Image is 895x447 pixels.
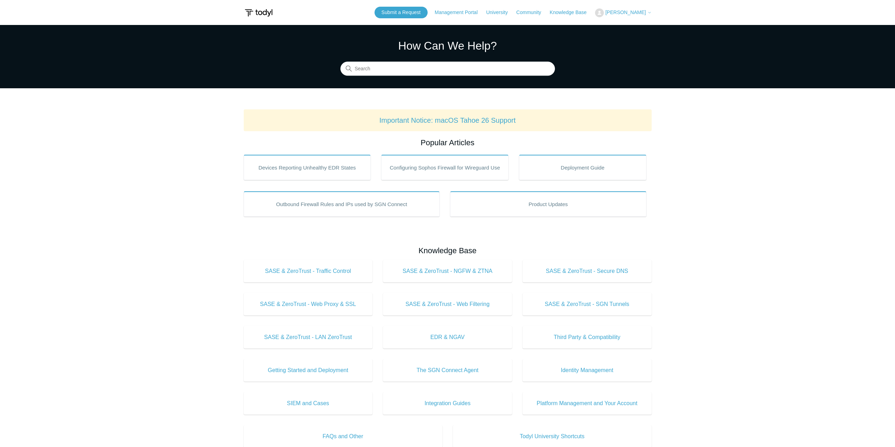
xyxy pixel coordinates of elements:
[244,155,371,180] a: Devices Reporting Unhealthy EDR States
[254,432,432,441] span: FAQs and Other
[254,267,362,275] span: SASE & ZeroTrust - Traffic Control
[450,191,646,217] a: Product Updates
[523,392,652,415] a: Platform Management and Your Account
[394,366,501,375] span: The SGN Connect Agent
[340,37,555,54] h1: How Can We Help?
[523,326,652,349] a: Third Party & Compatibility
[550,9,594,16] a: Knowledge Base
[394,333,501,341] span: EDR & NGAV
[383,359,512,382] a: The SGN Connect Agent
[486,9,514,16] a: University
[394,300,501,308] span: SASE & ZeroTrust - Web Filtering
[533,267,641,275] span: SASE & ZeroTrust - Secure DNS
[375,7,428,18] a: Submit a Request
[244,137,652,148] h2: Popular Articles
[605,9,646,15] span: [PERSON_NAME]
[383,260,512,282] a: SASE & ZeroTrust - NGFW & ZTNA
[595,8,651,17] button: [PERSON_NAME]
[254,333,362,341] span: SASE & ZeroTrust - LAN ZeroTrust
[533,366,641,375] span: Identity Management
[516,9,548,16] a: Community
[523,359,652,382] a: Identity Management
[383,326,512,349] a: EDR & NGAV
[244,245,652,256] h2: Knowledge Base
[533,399,641,408] span: Platform Management and Your Account
[533,333,641,341] span: Third Party & Compatibility
[244,293,373,315] a: SASE & ZeroTrust - Web Proxy & SSL
[244,6,274,19] img: Todyl Support Center Help Center home page
[523,260,652,282] a: SASE & ZeroTrust - Secure DNS
[464,432,641,441] span: Todyl University Shortcuts
[254,399,362,408] span: SIEM and Cases
[435,9,485,16] a: Management Portal
[244,191,440,217] a: Outbound Firewall Rules and IPs used by SGN Connect
[381,155,509,180] a: Configuring Sophos Firewall for Wireguard Use
[383,293,512,315] a: SASE & ZeroTrust - Web Filtering
[254,366,362,375] span: Getting Started and Deployment
[244,359,373,382] a: Getting Started and Deployment
[254,300,362,308] span: SASE & ZeroTrust - Web Proxy & SSL
[523,293,652,315] a: SASE & ZeroTrust - SGN Tunnels
[379,116,516,124] a: Important Notice: macOS Tahoe 26 Support
[394,399,501,408] span: Integration Guides
[244,326,373,349] a: SASE & ZeroTrust - LAN ZeroTrust
[244,392,373,415] a: SIEM and Cases
[244,260,373,282] a: SASE & ZeroTrust - Traffic Control
[394,267,501,275] span: SASE & ZeroTrust - NGFW & ZTNA
[383,392,512,415] a: Integration Guides
[340,62,555,76] input: Search
[519,155,646,180] a: Deployment Guide
[533,300,641,308] span: SASE & ZeroTrust - SGN Tunnels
